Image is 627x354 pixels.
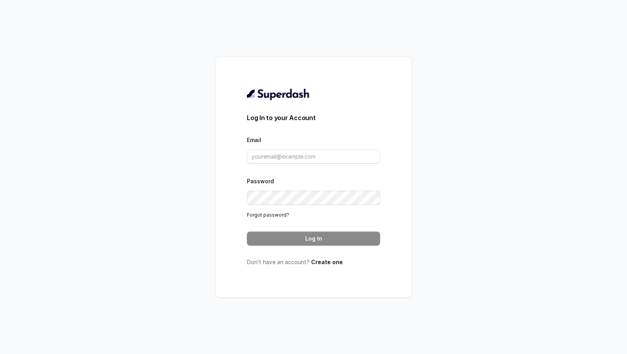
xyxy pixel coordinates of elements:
[247,88,310,100] img: light.svg
[247,212,289,218] a: Forgot password?
[247,232,380,246] button: Log In
[247,113,380,122] h3: Log In to your Account
[247,258,380,266] p: Don’t have an account?
[247,150,380,164] input: youremail@example.com
[311,259,343,265] a: Create one
[247,178,274,184] label: Password
[247,137,261,143] label: Email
